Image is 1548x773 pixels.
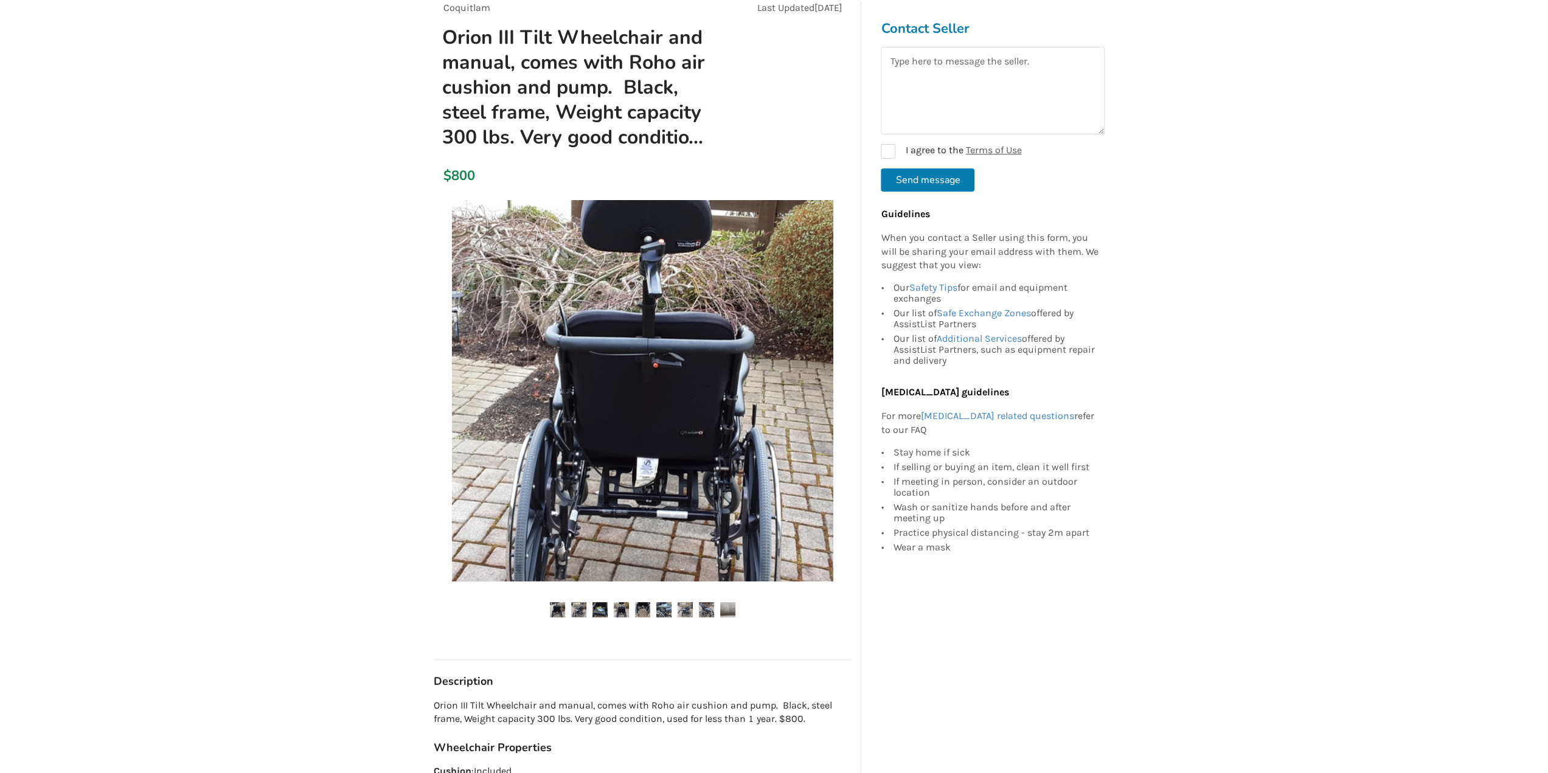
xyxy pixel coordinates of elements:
div: Wear a mask [893,540,1099,553]
div: Practice physical distancing - stay 2m apart [893,525,1099,540]
img: orion iii tilt wheelchair and manual, comes with roho air cushion and pump. black, steel frame, w... [699,602,714,617]
b: [MEDICAL_DATA] guidelines [881,387,1008,398]
div: $800 [443,167,450,184]
p: Orion III Tilt Wheelchair and manual, comes with Roho air cushion and pump. Black, steel frame, W... [434,699,852,727]
div: Wash or sanitize hands before and after meeting up [893,500,1099,525]
img: orion iii tilt wheelchair and manual, comes with roho air cushion and pump. black, steel frame, w... [571,602,586,617]
img: orion iii tilt wheelchair and manual, comes with roho air cushion and pump. black, steel frame, w... [656,602,672,617]
div: If selling or buying an item, clean it well first [893,460,1099,474]
b: Guidelines [881,208,929,220]
div: Our list of offered by AssistList Partners, such as equipment repair and delivery [893,332,1099,367]
a: Terms of Use [965,144,1021,156]
div: Our list of offered by AssistList Partners [893,307,1099,332]
img: orion iii tilt wheelchair and manual, comes with roho air cushion and pump. black, steel frame, w... [614,602,629,617]
img: orion iii tilt wheelchair and manual, comes with roho air cushion and pump. black, steel frame, w... [550,602,565,617]
p: For more refer to our FAQ [881,409,1099,437]
span: Last Updated [757,2,814,13]
a: Safety Tips [909,282,957,294]
img: orion iii tilt wheelchair and manual, comes with roho air cushion and pump. black, steel frame, w... [678,602,693,617]
div: If meeting in person, consider an outdoor location [893,474,1099,500]
img: orion iii tilt wheelchair and manual, comes with roho air cushion and pump. black, steel frame, w... [720,602,735,617]
h3: Contact Seller [881,20,1105,37]
a: [MEDICAL_DATA] related questions [920,410,1074,421]
h3: Description [434,674,852,688]
img: orion iii tilt wheelchair and manual, comes with roho air cushion and pump. black, steel frame, w... [592,602,608,617]
a: Additional Services [936,333,1021,345]
img: orion iii tilt wheelchair and manual, comes with roho air cushion and pump. black, steel frame, w... [635,602,650,617]
a: Safe Exchange Zones [936,308,1030,319]
span: Coquitlam [443,2,490,13]
span: [DATE] [814,2,842,13]
h1: Orion III Tilt Wheelchair and manual, comes with Roho air cushion and pump. Black, steel frame, W... [432,25,720,150]
label: I agree to the [881,144,1021,159]
button: Send message [881,168,974,192]
div: Our for email and equipment exchanges [893,283,1099,307]
p: When you contact a Seller using this form, you will be sharing your email address with them. We s... [881,231,1099,273]
h3: Wheelchair Properties [434,741,852,755]
div: Stay home if sick [893,447,1099,460]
